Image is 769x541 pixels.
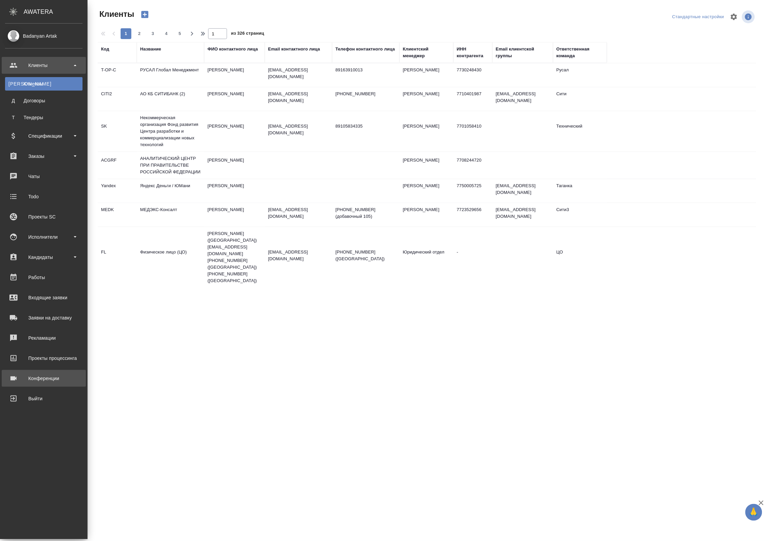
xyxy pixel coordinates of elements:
[335,46,395,53] div: Телефон контактного лица
[2,269,86,286] a: Работы
[492,203,553,227] td: [EMAIL_ADDRESS][DOMAIN_NAME]
[204,63,265,87] td: [PERSON_NAME]
[399,179,453,203] td: [PERSON_NAME]
[399,203,453,227] td: [PERSON_NAME]
[148,28,158,39] button: 3
[268,67,329,80] p: [EMAIL_ADDRESS][DOMAIN_NAME]
[161,30,172,37] span: 4
[2,289,86,306] a: Входящие заявки
[2,168,86,185] a: Чаты
[98,154,137,177] td: ACGRF
[134,30,145,37] span: 2
[204,179,265,203] td: [PERSON_NAME]
[553,203,607,227] td: Сити3
[268,249,329,262] p: [EMAIL_ADDRESS][DOMAIN_NAME]
[2,350,86,367] a: Проекты процессинга
[204,227,265,288] td: [PERSON_NAME] ([GEOGRAPHIC_DATA]) [EMAIL_ADDRESS][DOMAIN_NAME] [PHONE_NUMBER] ([GEOGRAPHIC_DATA])...
[5,32,83,40] div: Badanyan Artak
[8,80,79,87] div: Клиенты
[174,28,185,39] button: 5
[453,245,492,269] td: -
[453,154,492,177] td: 7708244720
[5,313,83,323] div: Заявки на доставку
[98,245,137,269] td: FL
[101,46,109,53] div: Код
[453,87,492,111] td: 7710401987
[204,120,265,143] td: [PERSON_NAME]
[335,67,396,73] p: 89163910013
[335,123,396,130] p: 89105834335
[161,28,172,39] button: 4
[5,333,83,343] div: Рекламации
[8,114,79,121] div: Тендеры
[5,293,83,303] div: Входящие заявки
[137,87,204,111] td: АО КБ СИТИБАНК (2)
[137,111,204,151] td: Некоммерческая организация Фонд развития Центра разработки и коммерциализации новых технологий
[553,245,607,269] td: ЦО
[5,252,83,262] div: Кандидаты
[98,63,137,87] td: T-OP-C
[399,120,453,143] td: [PERSON_NAME]
[268,123,329,136] p: [EMAIL_ADDRESS][DOMAIN_NAME]
[137,9,153,20] button: Создать
[5,353,83,363] div: Проекты процессинга
[553,179,607,203] td: Таганка
[231,29,264,39] span: из 326 страниц
[553,63,607,87] td: Русал
[204,87,265,111] td: [PERSON_NAME]
[335,249,396,262] p: [PHONE_NUMBER] ([GEOGRAPHIC_DATA])
[8,97,79,104] div: Договоры
[492,179,553,203] td: [EMAIL_ADDRESS][DOMAIN_NAME]
[403,46,450,59] div: Клиентский менеджер
[5,111,83,124] a: ТТендеры
[2,370,86,387] a: Конференции
[2,390,86,407] a: Выйти
[5,394,83,404] div: Выйти
[137,152,204,179] td: АНАЛИТИЧЕСКИЙ ЦЕНТР ПРИ ПРАВИТЕЛЬСТВЕ РОССИЙСКОЙ ФЕДЕРАЦИИ
[742,10,756,23] span: Посмотреть информацию
[2,309,86,326] a: Заявки на доставку
[204,203,265,227] td: [PERSON_NAME]
[335,206,396,220] p: [PHONE_NUMBER] (добавочный 105)
[5,192,83,202] div: Todo
[174,30,185,37] span: 5
[5,272,83,282] div: Работы
[98,203,137,227] td: MEDK
[453,120,492,143] td: 7701058410
[2,330,86,346] a: Рекламации
[553,120,607,143] td: Технический
[5,77,83,91] a: [PERSON_NAME]Клиенты
[204,154,265,177] td: [PERSON_NAME]
[268,206,329,220] p: [EMAIL_ADDRESS][DOMAIN_NAME]
[5,94,83,107] a: ДДоговоры
[399,63,453,87] td: [PERSON_NAME]
[137,245,204,269] td: Физическое лицо (ЦО)
[399,87,453,111] td: [PERSON_NAME]
[207,46,258,53] div: ФИО контактного лица
[5,232,83,242] div: Исполнители
[453,179,492,203] td: 7750005725
[5,212,83,222] div: Проекты SC
[137,179,204,203] td: Яндекс Деньги / ЮМани
[335,91,396,97] p: [PHONE_NUMBER]
[5,60,83,70] div: Клиенты
[399,245,453,269] td: Юридический отдел
[2,208,86,225] a: Проекты SC
[492,87,553,111] td: [EMAIL_ADDRESS][DOMAIN_NAME]
[24,5,88,19] div: AWATERA
[496,46,550,59] div: Email клиентской группы
[745,504,762,521] button: 🙏
[268,46,320,53] div: Email контактного лица
[134,28,145,39] button: 2
[98,9,134,20] span: Клиенты
[5,131,83,141] div: Спецификации
[5,151,83,161] div: Заказы
[748,505,760,519] span: 🙏
[399,154,453,177] td: [PERSON_NAME]
[98,120,137,143] td: SK
[5,171,83,181] div: Чаты
[98,87,137,111] td: CITI2
[140,46,161,53] div: Название
[137,203,204,227] td: МЕДЭКС-Консалт
[671,12,726,22] div: split button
